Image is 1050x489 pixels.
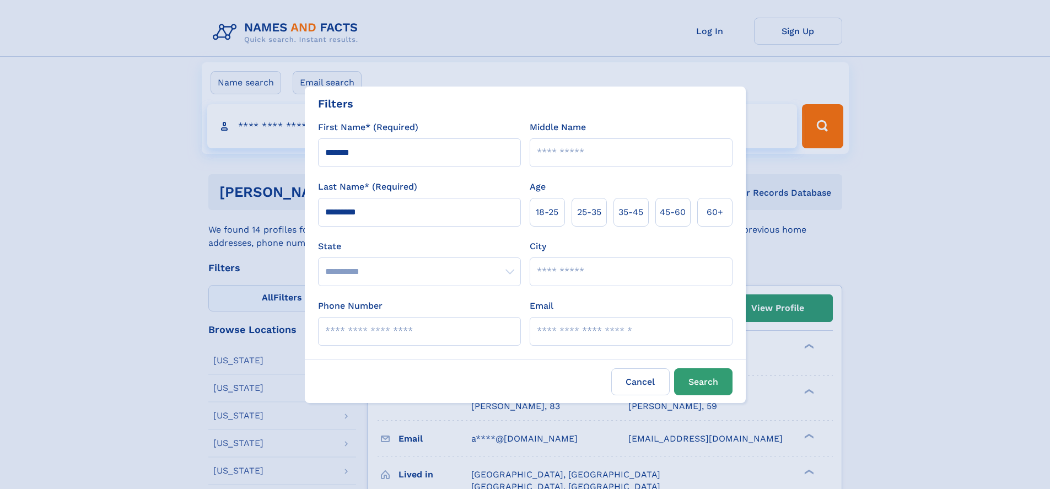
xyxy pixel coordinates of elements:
label: Phone Number [318,299,383,313]
span: 35‑45 [618,206,643,219]
button: Search [674,368,733,395]
label: Middle Name [530,121,586,134]
label: Email [530,299,553,313]
span: 25‑35 [577,206,601,219]
span: 60+ [707,206,723,219]
label: City [530,240,546,253]
label: Age [530,180,546,194]
label: First Name* (Required) [318,121,418,134]
label: Cancel [611,368,670,395]
label: State [318,240,521,253]
label: Last Name* (Required) [318,180,417,194]
span: 18‑25 [536,206,558,219]
span: 45‑60 [660,206,686,219]
div: Filters [318,95,353,112]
